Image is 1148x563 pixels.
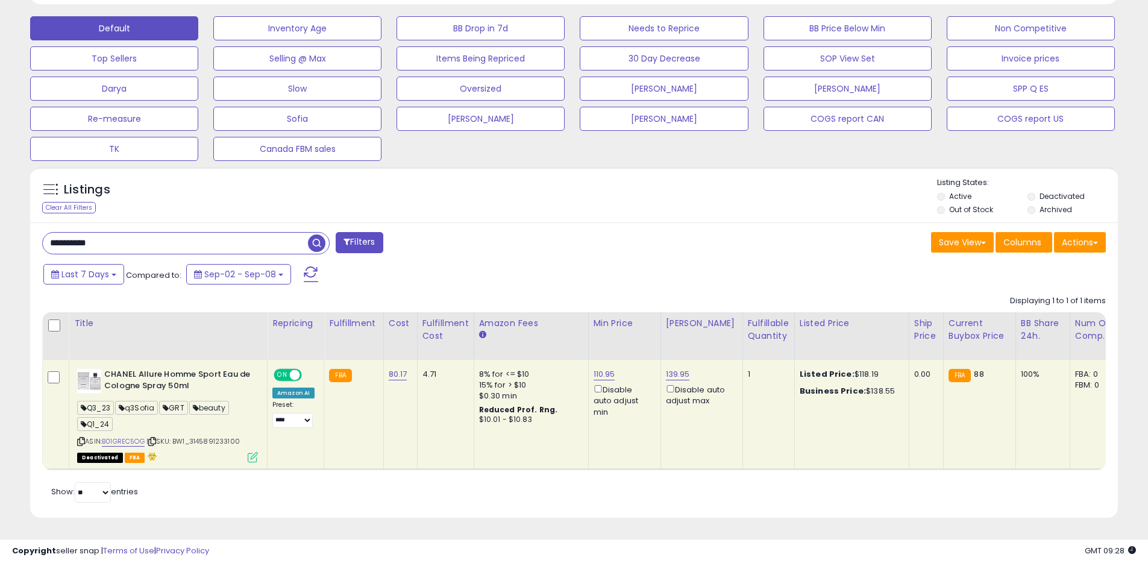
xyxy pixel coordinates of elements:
[125,453,145,463] span: FBA
[146,436,240,446] span: | SKU: BW1_3145891233100
[275,370,290,380] span: ON
[666,368,690,380] a: 139.95
[914,317,938,342] div: Ship Price
[300,370,319,380] span: OFF
[102,436,145,447] a: B01GREC5OG
[748,317,789,342] div: Fulfillable Quantity
[1040,191,1085,201] label: Deactivated
[800,368,855,380] b: Listed Price:
[42,202,96,213] div: Clear All Filters
[931,232,994,253] button: Save View
[397,107,565,131] button: [PERSON_NAME]
[479,369,579,380] div: 8% for <= $10
[30,137,198,161] button: TK
[594,368,615,380] a: 110.95
[389,317,412,330] div: Cost
[204,268,276,280] span: Sep-02 - Sep-08
[30,107,198,131] button: Re-measure
[580,16,748,40] button: Needs to Reprice
[213,16,381,40] button: Inventory Age
[272,317,319,330] div: Repricing
[1003,236,1041,248] span: Columns
[666,317,738,330] div: [PERSON_NAME]
[329,369,351,382] small: FBA
[213,46,381,71] button: Selling @ Max
[1040,204,1072,215] label: Archived
[800,317,904,330] div: Listed Price
[947,107,1115,131] button: COGS report US
[580,107,748,131] button: [PERSON_NAME]
[189,401,229,415] span: beauty
[479,415,579,425] div: $10.01 - $10.83
[389,368,407,380] a: 80.17
[51,486,138,497] span: Show: entries
[1021,369,1061,380] div: 100%
[666,383,733,406] div: Disable auto adjust max
[77,369,258,461] div: ASIN:
[974,368,983,380] span: 88
[12,546,209,557] div: seller snap | |
[64,181,110,198] h5: Listings
[479,404,558,415] b: Reduced Prof. Rng.
[949,191,971,201] label: Active
[1085,545,1136,556] span: 2025-09-16 09:28 GMT
[159,401,188,415] span: GRT
[1010,295,1106,307] div: Displaying 1 to 1 of 1 items
[996,232,1052,253] button: Columns
[1075,317,1119,342] div: Num of Comp.
[479,330,486,341] small: Amazon Fees.
[30,16,198,40] button: Default
[1075,380,1115,391] div: FBM: 0
[422,317,469,342] div: Fulfillment Cost
[594,383,651,418] div: Disable auto adjust min
[115,401,158,415] span: q3Sofia
[77,369,101,393] img: 41i0pAsvioL._SL40_.jpg
[272,401,315,428] div: Preset:
[30,46,198,71] button: Top Sellers
[397,16,565,40] button: BB Drop in 7d
[397,77,565,101] button: Oversized
[748,369,785,380] div: 1
[213,137,381,161] button: Canada FBM sales
[43,264,124,285] button: Last 7 Days
[949,204,993,215] label: Out of Stock
[800,385,866,397] b: Business Price:
[764,77,932,101] button: [PERSON_NAME]
[329,317,378,330] div: Fulfillment
[186,264,291,285] button: Sep-02 - Sep-08
[764,107,932,131] button: COGS report CAN
[947,46,1115,71] button: Invoice prices
[422,369,465,380] div: 4.71
[1054,232,1106,253] button: Actions
[213,77,381,101] button: Slow
[1021,317,1065,342] div: BB Share 24h.
[949,369,971,382] small: FBA
[77,401,114,415] span: Q3_23
[1075,369,1115,380] div: FBA: 0
[77,417,113,431] span: Q1_24
[12,545,56,556] strong: Copyright
[61,268,109,280] span: Last 7 Days
[937,177,1118,189] p: Listing States:
[580,77,748,101] button: [PERSON_NAME]
[336,232,383,253] button: Filters
[479,317,583,330] div: Amazon Fees
[947,77,1115,101] button: SPP Q ES
[594,317,656,330] div: Min Price
[74,317,262,330] div: Title
[104,369,251,394] b: CHANEL Allure Homme Sport Eau de Cologne Spray 50ml
[800,386,900,397] div: $138.55
[914,369,934,380] div: 0.00
[213,107,381,131] button: Sofia
[800,369,900,380] div: $118.19
[764,46,932,71] button: SOP View Set
[479,380,579,391] div: 15% for > $10
[77,453,123,463] span: All listings that are unavailable for purchase on Amazon for any reason other than out-of-stock
[30,77,198,101] button: Darya
[479,391,579,401] div: $0.30 min
[103,545,154,556] a: Terms of Use
[156,545,209,556] a: Privacy Policy
[397,46,565,71] button: Items Being Repriced
[126,269,181,281] span: Compared to:
[764,16,932,40] button: BB Price Below Min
